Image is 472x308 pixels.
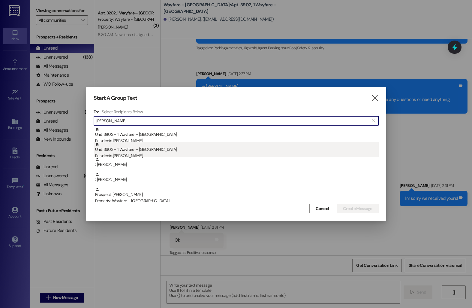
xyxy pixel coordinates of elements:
[94,142,379,157] div: Unit: 3603 - 1 Wayfare – [GEOGRAPHIC_DATA]Residents:[PERSON_NAME]
[95,153,379,159] div: Residents: [PERSON_NAME]
[102,109,143,114] h4: Select Recipients Below
[94,95,137,102] h3: Start A Group Text
[95,187,379,204] div: Prospect: [PERSON_NAME]
[309,204,335,213] button: Cancel
[95,157,379,168] div: : [PERSON_NAME]
[94,187,379,202] div: Prospect: [PERSON_NAME]Property: Wayfare - [GEOGRAPHIC_DATA]
[372,118,375,123] i: 
[96,117,369,125] input: Search for any contact or apartment
[95,127,379,144] div: Unit: 3802 - 1 Wayfare – [GEOGRAPHIC_DATA]
[343,206,372,212] span: Create Message
[369,116,378,125] button: Clear text
[94,157,379,172] div: : [PERSON_NAME]
[94,172,379,187] div: : [PERSON_NAME]
[95,142,379,159] div: Unit: 3603 - 1 Wayfare – [GEOGRAPHIC_DATA]
[337,204,378,213] button: Create Message
[94,109,99,114] h3: To:
[95,172,379,183] div: : [PERSON_NAME]
[371,95,379,101] i: 
[95,198,379,204] div: Property: Wayfare - [GEOGRAPHIC_DATA]
[95,138,379,144] div: Residents: [PERSON_NAME]
[94,127,379,142] div: Unit: 3802 - 1 Wayfare – [GEOGRAPHIC_DATA]Residents:[PERSON_NAME]
[316,206,329,212] span: Cancel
